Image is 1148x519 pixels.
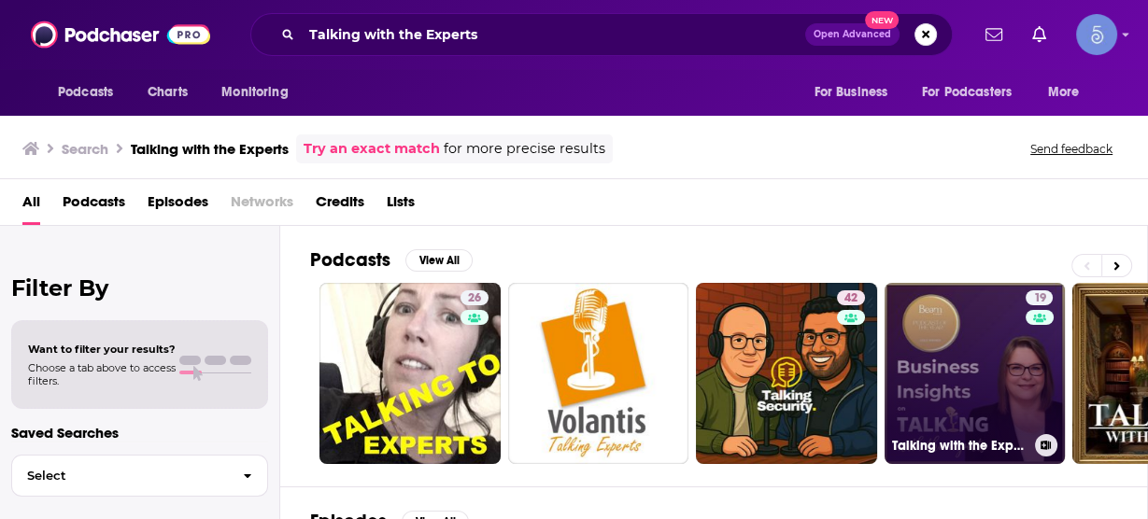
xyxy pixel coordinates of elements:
button: View All [405,249,473,272]
h3: Search [62,140,108,158]
a: Show notifications dropdown [978,19,1010,50]
button: open menu [45,75,137,110]
a: Charts [135,75,199,110]
span: Choose a tab above to access filters. [28,361,176,387]
button: Select [11,455,268,497]
input: Search podcasts, credits, & more... [302,20,805,49]
span: Networks [231,187,293,225]
button: Show profile menu [1076,14,1117,55]
a: 42 [696,283,877,464]
a: 19Talking with the Experts: Business Insights [885,283,1066,464]
button: open menu [801,75,911,110]
img: User Profile [1076,14,1117,55]
span: New [865,11,899,29]
span: More [1048,79,1080,105]
a: Show notifications dropdown [1025,19,1054,50]
a: All [22,187,40,225]
span: For Podcasters [922,79,1012,105]
a: 26 [461,290,489,305]
p: Saved Searches [11,424,268,442]
h2: Filter By [11,274,268,302]
a: 26 [319,283,501,464]
button: open menu [208,75,312,110]
a: 42 [837,290,865,305]
a: Try an exact match [304,138,440,160]
span: for more precise results [444,138,605,160]
button: Send feedback [1025,141,1118,157]
button: Open AdvancedNew [805,23,900,46]
a: Lists [387,187,415,225]
a: Podcasts [63,187,125,225]
h3: Talking with the Experts [131,140,289,158]
span: Charts [148,79,188,105]
span: For Business [814,79,887,105]
a: 19 [1026,290,1053,305]
span: 26 [468,289,481,308]
span: Monitoring [221,79,288,105]
span: 19 [1033,289,1045,308]
button: open menu [910,75,1039,110]
a: Episodes [148,187,208,225]
a: Credits [316,187,364,225]
div: Search podcasts, credits, & more... [250,13,953,56]
span: 42 [844,289,857,308]
img: Podchaser - Follow, Share and Rate Podcasts [31,17,210,52]
a: PodcastsView All [310,248,473,272]
span: Open Advanced [814,30,891,39]
h3: Talking with the Experts: Business Insights [892,438,1028,454]
span: Want to filter your results? [28,343,176,356]
span: Podcasts [58,79,113,105]
span: Select [12,470,228,482]
h2: Podcasts [310,248,390,272]
button: open menu [1035,75,1103,110]
span: Logged in as Spiral5-G1 [1076,14,1117,55]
